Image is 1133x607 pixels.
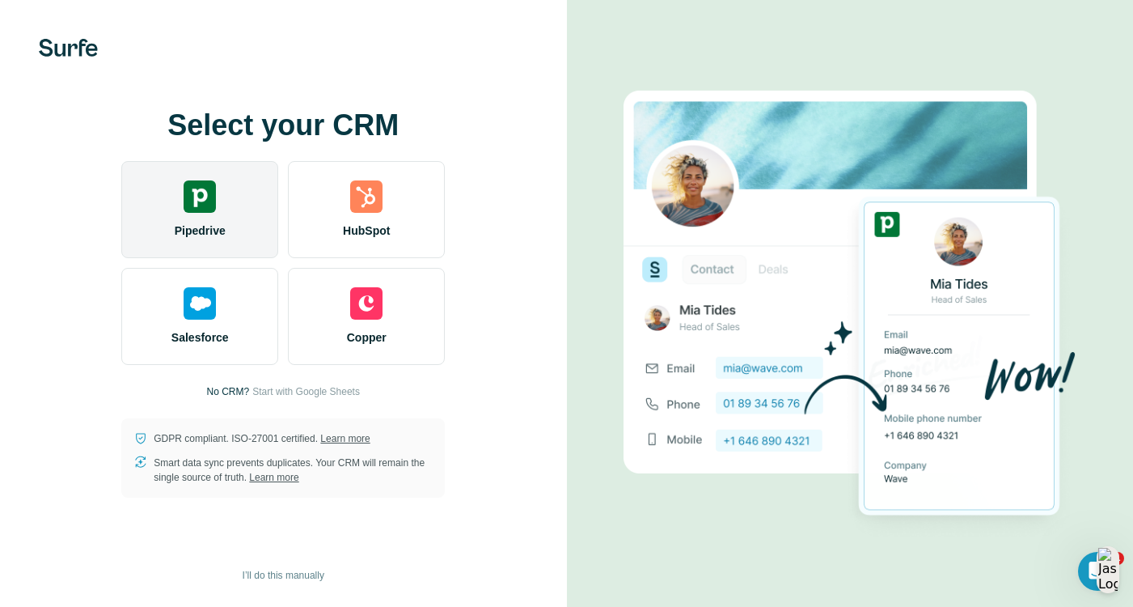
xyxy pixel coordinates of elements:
button: I’ll do this manually [231,563,336,588]
p: Smart data sync prevents duplicates. Your CRM will remain the single source of truth. [154,456,432,485]
img: Surfe's logo [39,39,98,57]
p: GDPR compliant. ISO-27001 certified. [154,431,370,446]
span: Pipedrive [175,223,226,239]
img: PIPEDRIVE image [624,63,1076,544]
span: HubSpot [343,223,390,239]
iframe: Intercom live chat [1078,552,1117,591]
a: Learn more [249,472,298,483]
span: Salesforce [171,329,229,346]
a: Learn more [320,433,370,444]
button: Start with Google Sheets [252,384,360,399]
img: salesforce's logo [184,287,216,320]
h1: Select your CRM [121,109,445,142]
span: Copper [347,329,387,346]
img: hubspot's logo [350,180,383,213]
span: I’ll do this manually [243,568,324,583]
img: copper's logo [350,287,383,320]
p: No CRM? [207,384,250,399]
img: pipedrive's logo [184,180,216,213]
